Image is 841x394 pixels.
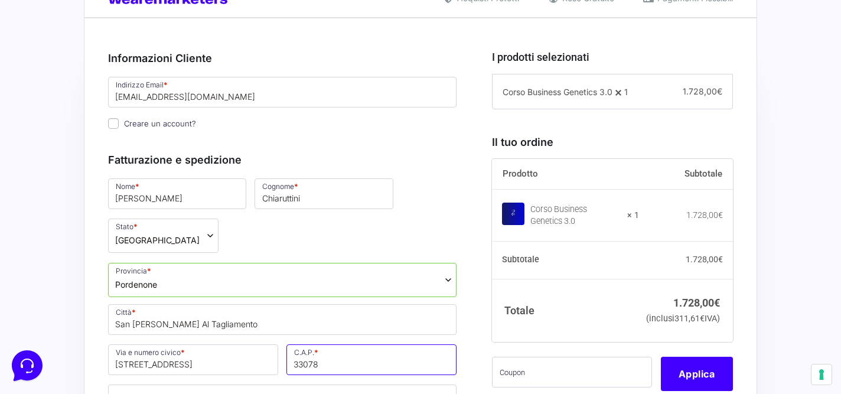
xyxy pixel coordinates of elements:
[700,314,705,324] span: €
[492,357,652,388] input: Coupon
[286,344,457,375] input: C.A.P. *
[718,210,723,220] span: €
[108,263,457,297] span: Provincia
[661,357,733,391] button: Applica
[108,118,119,129] input: Creare un account?
[108,178,246,209] input: Nome *
[115,278,157,291] span: Pordenone
[19,146,92,156] span: Trova una risposta
[108,77,457,108] input: Indirizzo Email *
[646,314,720,324] small: (inclusi IVA)
[82,285,155,312] button: Messaggi
[154,285,227,312] button: Aiuto
[27,172,193,184] input: Cerca un articolo...
[674,314,705,324] span: 311,61
[717,86,722,96] span: €
[686,210,723,220] bdi: 1.728,00
[108,344,278,375] input: Via e numero civico *
[57,66,80,90] img: dark
[255,178,393,209] input: Cognome *
[115,234,200,246] span: Italia
[9,348,45,383] iframe: Customerly Messenger Launcher
[108,50,457,66] h3: Informazioni Cliente
[35,302,56,312] p: Home
[38,66,61,90] img: dark
[492,134,733,150] h3: Il tuo ordine
[9,9,198,28] h2: Ciao da Marketers 👋
[182,302,199,312] p: Aiuto
[108,152,457,168] h3: Fatturazione e spedizione
[492,279,639,342] th: Totale
[624,87,628,97] span: 1
[126,146,217,156] a: Apri Centro Assistenza
[718,255,723,264] span: €
[503,87,612,97] span: Corso Business Genetics 3.0
[627,210,639,222] strong: × 1
[492,242,639,279] th: Subtotale
[19,99,217,123] button: Inizia una conversazione
[530,204,620,227] div: Corso Business Genetics 3.0
[77,106,174,116] span: Inizia una conversazione
[714,297,720,309] span: €
[108,219,219,253] span: Stato
[9,285,82,312] button: Home
[19,66,43,90] img: dark
[639,159,733,190] th: Subtotale
[102,302,134,312] p: Messaggi
[673,297,720,309] bdi: 1.728,00
[686,255,723,264] bdi: 1.728,00
[502,203,524,225] img: Corso Business Genetics 3.0
[124,119,196,128] span: Creare un account?
[492,159,639,190] th: Prodotto
[683,86,722,96] span: 1.728,00
[19,47,100,57] span: Le tue conversazioni
[492,49,733,65] h3: I prodotti selezionati
[811,364,832,385] button: Le tue preferenze relative al consenso per le tecnologie di tracciamento
[108,304,457,335] input: Città *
